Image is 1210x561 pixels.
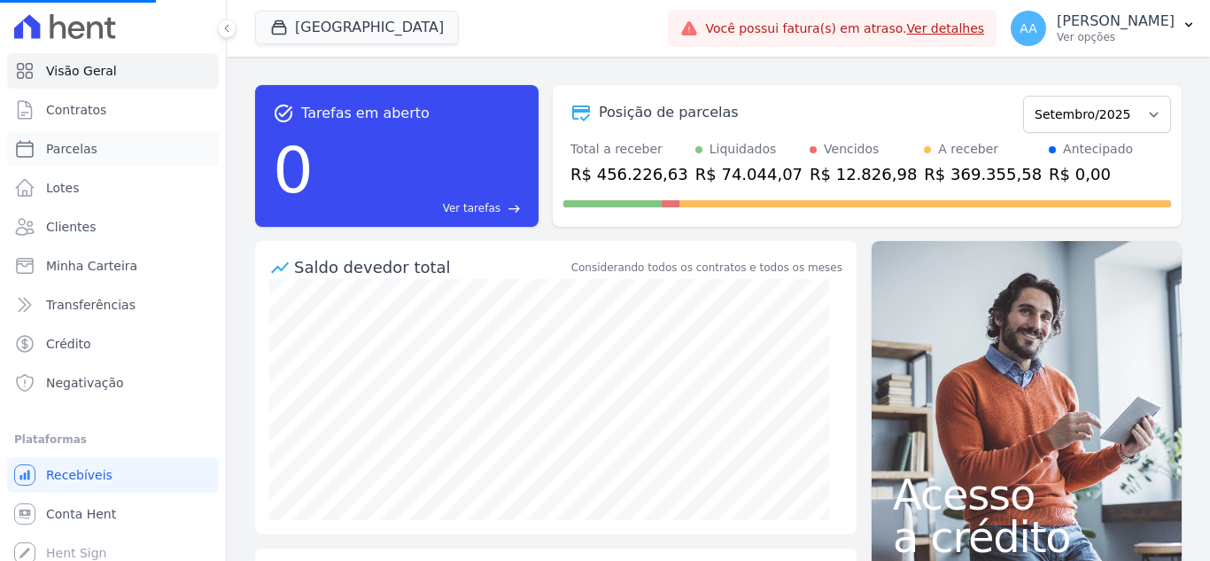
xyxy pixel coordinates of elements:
a: Minha Carteira [7,248,219,284]
a: Clientes [7,209,219,245]
div: Total a receber [570,140,688,159]
div: R$ 0,00 [1049,162,1133,186]
p: [PERSON_NAME] [1057,12,1175,30]
span: Visão Geral [46,62,117,80]
span: Você possui fatura(s) em atraso. [705,19,984,38]
div: R$ 12.826,98 [810,162,917,186]
a: Negativação [7,365,219,401]
div: A receber [938,140,998,159]
span: east [508,202,521,215]
div: Antecipado [1063,140,1133,159]
span: Clientes [46,218,96,236]
span: task_alt [273,103,294,124]
a: Conta Hent [7,496,219,532]
a: Crédito [7,326,219,362]
p: Ver opções [1057,30,1175,44]
span: Conta Hent [46,505,116,523]
span: Negativação [46,374,124,392]
span: Recebíveis [46,466,112,484]
a: Visão Geral [7,53,219,89]
span: Crédito [46,335,91,353]
div: Vencidos [824,140,879,159]
button: AA [PERSON_NAME] Ver opções [997,4,1210,53]
div: Liquidados [710,140,777,159]
div: Plataformas [14,429,212,450]
button: [GEOGRAPHIC_DATA] [255,11,459,44]
a: Parcelas [7,131,219,167]
div: Saldo devedor total [294,255,568,279]
div: 0 [273,124,314,216]
div: Posição de parcelas [599,102,739,123]
div: R$ 74.044,07 [695,162,803,186]
span: AA [1020,22,1037,35]
span: Parcelas [46,140,97,158]
a: Transferências [7,287,219,323]
a: Ver tarefas east [321,200,521,216]
span: a crédito [893,516,1160,558]
a: Ver detalhes [907,21,985,35]
span: Contratos [46,101,106,119]
span: Transferências [46,296,136,314]
span: Lotes [46,179,80,197]
a: Recebíveis [7,457,219,493]
span: Acesso [893,473,1160,516]
div: R$ 456.226,63 [570,162,688,186]
span: Minha Carteira [46,257,137,275]
span: Ver tarefas [443,200,500,216]
span: Tarefas em aberto [301,103,430,124]
div: Considerando todos os contratos e todos os meses [571,260,842,276]
a: Contratos [7,92,219,128]
div: R$ 369.355,58 [924,162,1042,186]
a: Lotes [7,170,219,206]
